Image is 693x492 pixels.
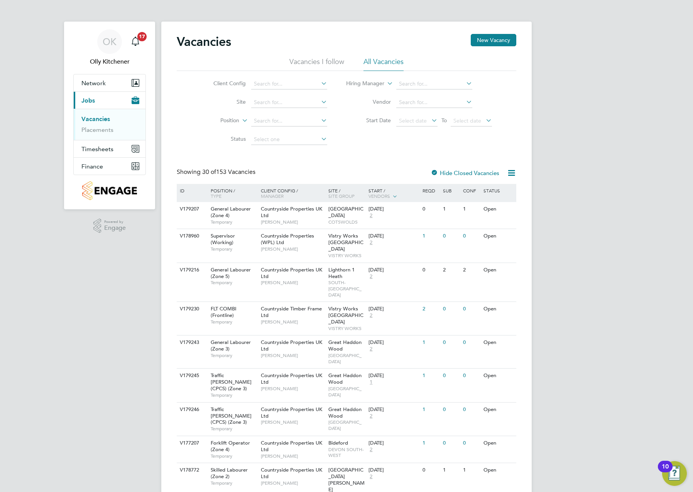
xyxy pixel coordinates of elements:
span: Great Haddon Wood [328,372,362,385]
span: COTSWOLDS [328,219,365,225]
span: Finance [81,163,103,170]
span: [GEOGRAPHIC_DATA] [328,352,365,364]
span: Site Group [328,193,355,199]
h2: Vacancies [177,34,231,49]
span: 2 [368,239,374,246]
div: 2 [421,302,441,316]
a: Vacancies [81,115,110,123]
div: 2 [441,263,461,277]
div: 0 [421,202,441,216]
span: SOUTH-[GEOGRAPHIC_DATA] [328,280,365,298]
span: [PERSON_NAME] [261,280,325,286]
span: Countryside Properties UK Ltd [261,266,322,280]
div: Showing [177,168,257,176]
span: 1 [368,379,374,386]
span: To [439,115,449,125]
div: 0 [441,302,461,316]
div: [DATE] [368,339,419,346]
div: 0 [421,263,441,277]
button: Timesheets [74,140,145,157]
span: Network [81,79,106,87]
span: 2 [368,473,374,480]
div: 0 [461,335,481,350]
div: ID [178,184,205,197]
span: Bideford [328,440,348,446]
span: Powered by [104,219,126,225]
span: VISTRY WORKS [328,253,365,259]
span: Manager [261,193,284,199]
div: V178960 [178,229,205,243]
span: Temporary [211,219,257,225]
span: [GEOGRAPHIC_DATA] [328,206,363,219]
div: Open [482,202,515,216]
span: [PERSON_NAME] [261,480,325,486]
span: Temporary [211,453,257,459]
label: Position [195,117,239,125]
span: Countryside Properties UK Ltd [261,440,322,453]
div: Open [482,229,515,243]
span: Countryside Properties UK Ltd [261,339,322,352]
input: Search for... [251,116,327,126]
div: Open [482,263,515,277]
div: Sub [441,184,461,197]
div: V179230 [178,302,205,316]
button: Jobs [74,92,145,109]
span: 17 [137,32,147,41]
div: 0 [441,369,461,383]
div: Open [482,369,515,383]
div: [DATE] [368,406,419,413]
span: Vistry Works [GEOGRAPHIC_DATA] [328,233,363,252]
span: [PERSON_NAME] [261,419,325,425]
input: Search for... [251,97,327,108]
div: V177207 [178,436,205,450]
div: V179207 [178,202,205,216]
div: Open [482,403,515,417]
span: FLT COMBI (Frontline) [211,305,237,318]
span: Temporary [211,319,257,325]
span: 2 [368,212,374,219]
span: [PERSON_NAME] [261,386,325,392]
span: Jobs [81,97,95,104]
div: [DATE] [368,267,419,273]
label: Client Config [201,80,246,87]
div: Position / [205,184,259,202]
span: Temporary [211,246,257,252]
div: 1 [421,403,441,417]
span: OK [103,37,117,47]
div: V179245 [178,369,205,383]
div: 0 [441,436,461,450]
div: [DATE] [368,233,419,239]
div: [DATE] [368,440,419,447]
span: General Labourer (Zone 4) [211,206,251,219]
span: [GEOGRAPHIC_DATA] [328,386,365,398]
span: Temporary [211,392,257,398]
span: Great Haddon Wood [328,339,362,352]
div: 10 [662,467,669,477]
span: Temporary [211,426,257,432]
div: Open [482,463,515,477]
div: V179243 [178,335,205,350]
li: Vacancies I follow [289,57,344,71]
button: Finance [74,158,145,175]
div: 1 [441,202,461,216]
div: 0 [421,463,441,477]
span: VISTRY WORKS [328,325,365,332]
button: New Vacancy [471,34,516,46]
div: Jobs [74,109,145,140]
label: Hide Closed Vacancies [431,169,499,177]
div: Open [482,302,515,316]
span: 2 [368,273,374,280]
span: Select date [399,117,427,124]
span: 2 [368,312,374,319]
span: [PERSON_NAME] [261,319,325,325]
div: 0 [441,403,461,417]
span: Forklift Operator (Zone 4) [211,440,250,453]
span: Traffic [PERSON_NAME] (CPCS) (Zone 3) [211,406,252,426]
span: Temporary [211,280,257,286]
span: Select date [453,117,481,124]
span: Countryside Properties (WPL) Ltd [261,233,314,246]
input: Search for... [396,97,472,108]
button: Open Resource Center, 10 new notifications [662,461,687,486]
div: V178772 [178,463,205,477]
div: 1 [421,229,441,243]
